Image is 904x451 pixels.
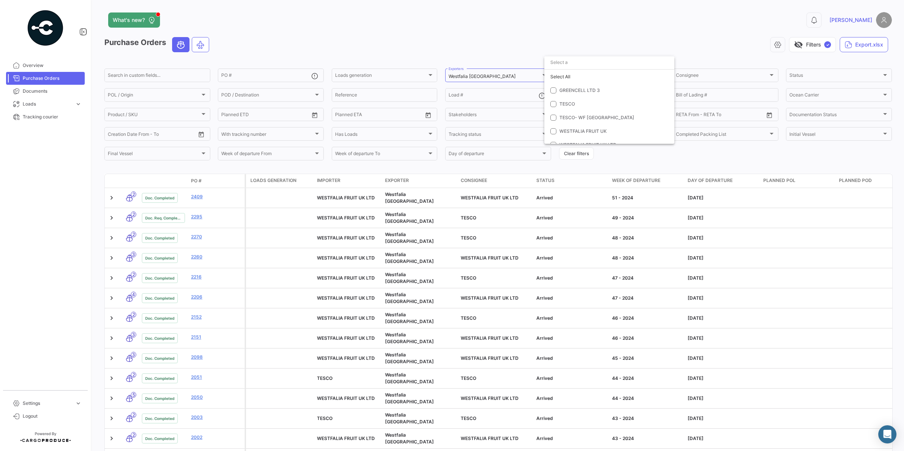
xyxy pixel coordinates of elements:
[878,425,896,443] div: Abrir Intercom Messenger
[544,56,674,69] input: dropdown search
[559,115,634,120] span: TESCO- WF [GEOGRAPHIC_DATA]
[559,87,600,93] span: GREENCELL LTD 3
[544,70,674,84] div: Select All
[559,128,607,134] span: WESTFALIA FRUIT UK
[559,142,617,148] span: WESTFALIA FRUIT UK LTD
[559,101,575,107] span: TESCO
